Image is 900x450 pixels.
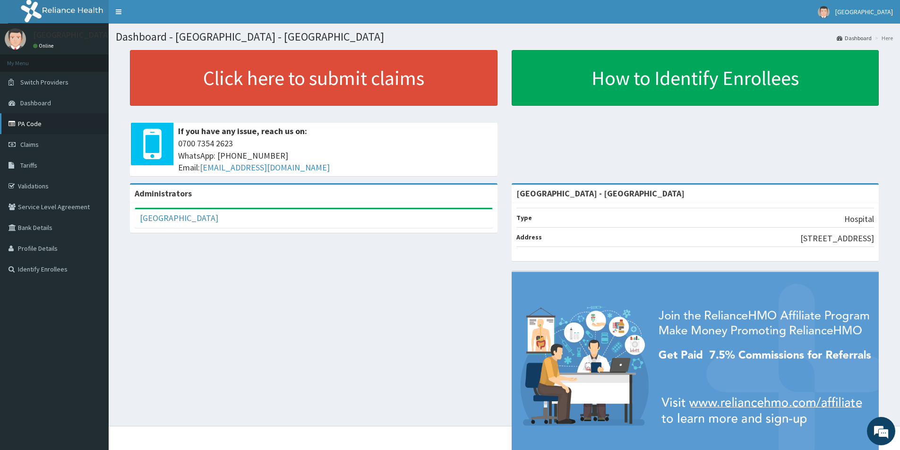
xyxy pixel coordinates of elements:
[20,99,51,107] span: Dashboard
[837,34,872,42] a: Dashboard
[33,42,56,49] a: Online
[178,126,307,136] b: If you have any issue, reach us on:
[800,232,874,245] p: [STREET_ADDRESS]
[5,28,26,50] img: User Image
[835,8,893,16] span: [GEOGRAPHIC_DATA]
[140,212,218,223] a: [GEOGRAPHIC_DATA]
[178,137,493,174] span: 0700 7354 2623 WhatsApp: [PHONE_NUMBER] Email:
[516,233,542,241] b: Address
[20,78,69,86] span: Switch Providers
[130,50,497,106] a: Click here to submit claims
[20,140,39,149] span: Claims
[200,162,330,173] a: [EMAIL_ADDRESS][DOMAIN_NAME]
[873,34,893,42] li: Here
[818,6,830,18] img: User Image
[135,188,192,199] b: Administrators
[516,188,685,199] strong: [GEOGRAPHIC_DATA] - [GEOGRAPHIC_DATA]
[844,213,874,225] p: Hospital
[512,50,879,106] a: How to Identify Enrollees
[33,31,111,39] p: [GEOGRAPHIC_DATA]
[116,31,893,43] h1: Dashboard - [GEOGRAPHIC_DATA] - [GEOGRAPHIC_DATA]
[516,213,532,222] b: Type
[20,161,37,170] span: Tariffs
